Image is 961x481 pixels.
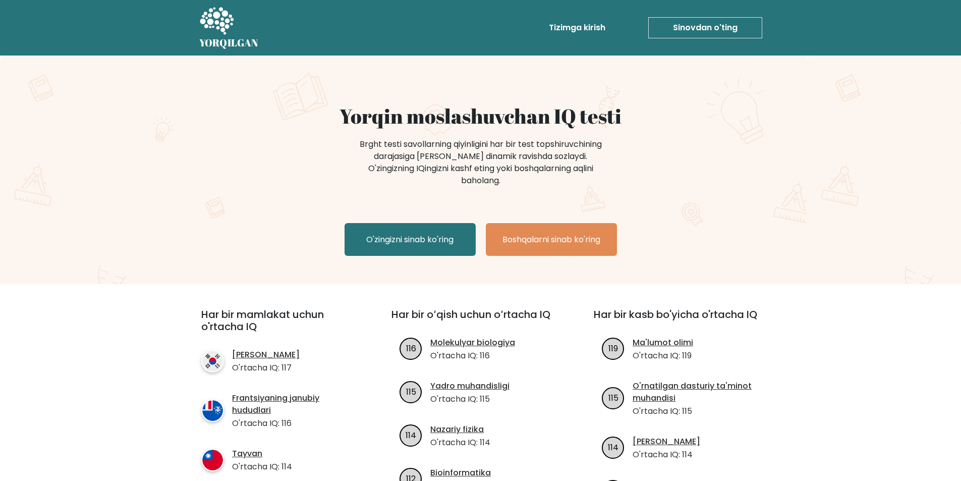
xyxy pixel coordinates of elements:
font: [PERSON_NAME] [232,349,300,360]
text: 115 [406,386,416,398]
font: O'rtacha IQ: 115 [430,393,490,405]
a: Tayvan [232,448,292,460]
font: Sinovdan o'ting [673,22,738,33]
a: Nazariy fizika [430,423,490,436]
font: O'rtacha IQ: 115 [633,405,692,417]
font: O'zingizni sinab ko'ring [366,234,454,245]
a: Bioinformatika [430,467,491,479]
font: Har bir kasb bo'yicha o'rtacha IQ [594,307,757,322]
text: 114 [406,430,416,441]
a: Boshqalarni sinab ko'ring [486,223,617,256]
font: O'rtacha IQ: 114 [633,449,693,460]
font: Har bir mamlakat uchun o'rtacha IQ [201,307,324,334]
font: Nazariy fizika [430,423,484,435]
font: Ma'lumot olimi [633,337,693,348]
font: YORQILGAN [199,36,258,49]
font: Molekulyar biologiya [430,337,515,348]
font: Yorqin moslashuvchan IQ testi [340,102,621,130]
font: O'rtacha IQ: 116 [232,417,292,429]
font: Bioinformatika [430,467,491,478]
a: O'zingizni sinab ko'ring [345,223,476,256]
a: [PERSON_NAME] [633,436,700,448]
font: [PERSON_NAME] [633,436,700,447]
text: 119 [608,343,618,354]
a: O'rnatilgan dasturiy ta'minot muhandisi [633,380,772,404]
text: 116 [406,343,416,354]
font: O'rtacha IQ: 114 [430,437,490,448]
font: Frantsiyaning janubiy hududlari [232,392,319,416]
font: O'rtacha IQ: 119 [633,350,692,361]
a: Yadro muhandisligi [430,380,510,392]
font: Boshqalarni sinab ko'ring [502,234,600,245]
a: YORQILGAN [199,4,258,51]
a: Tizimga kirish [545,18,609,38]
font: Tayvan [232,448,262,459]
font: O'rtacha IQ: 114 [232,461,292,472]
text: 114 [608,442,618,453]
img: mamlakat [201,350,224,372]
font: Brght testi savollarning qiyinligini har bir test topshiruvchining darajasiga [PERSON_NAME] dinam... [360,138,602,186]
a: [PERSON_NAME] [232,349,300,361]
font: O'rtacha IQ: 117 [232,362,292,373]
font: O'rnatilgan dasturiy ta'minot muhandisi [633,380,752,404]
font: Har bir oʻqish uchun oʻrtacha IQ [391,307,550,322]
a: Sinovdan o'ting [648,17,762,38]
font: O'rtacha IQ: 116 [430,350,490,361]
a: Ma'lumot olimi [633,337,693,349]
a: Frantsiyaning janubiy hududlari [232,392,355,416]
img: mamlakat [201,399,224,422]
text: 115 [608,392,618,404]
font: Tizimga kirish [549,22,605,33]
img: mamlakat [201,449,224,471]
a: Molekulyar biologiya [430,337,515,349]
